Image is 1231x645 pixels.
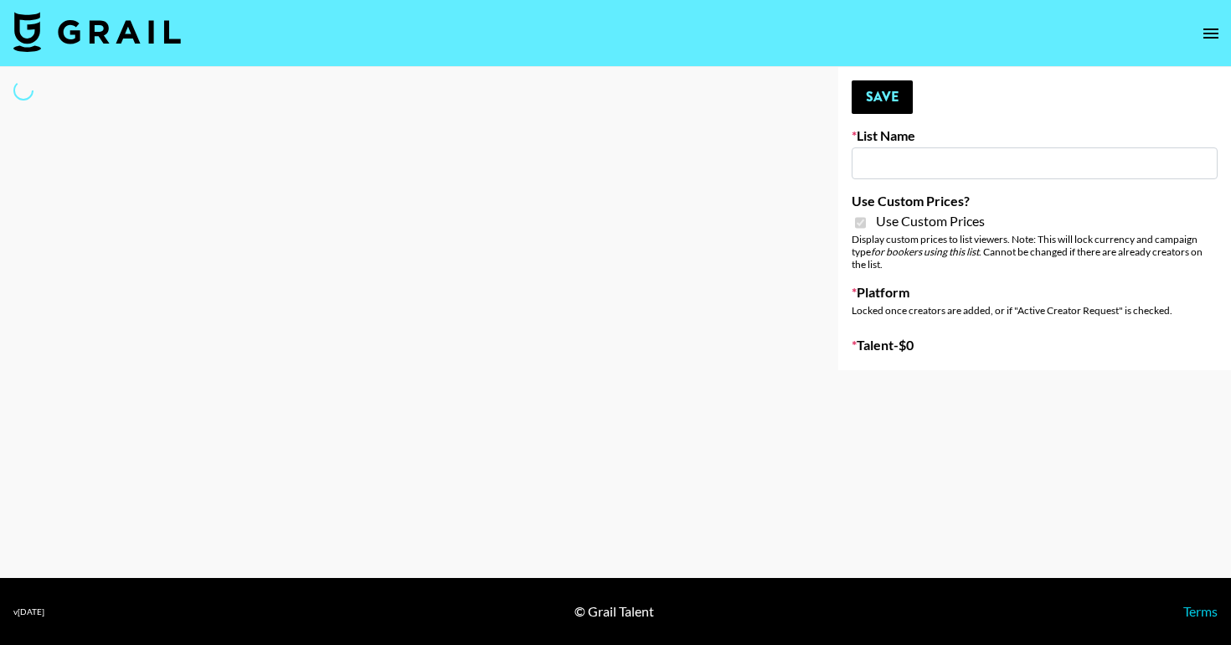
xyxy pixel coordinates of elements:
[852,127,1218,144] label: List Name
[871,245,979,258] em: for bookers using this list
[876,213,985,230] span: Use Custom Prices
[574,603,654,620] div: © Grail Talent
[852,233,1218,271] div: Display custom prices to list viewers. Note: This will lock currency and campaign type . Cannot b...
[852,193,1218,209] label: Use Custom Prices?
[852,337,1218,353] label: Talent - $ 0
[1183,603,1218,619] a: Terms
[13,12,181,52] img: Grail Talent
[852,284,1218,301] label: Platform
[1194,17,1228,50] button: open drawer
[13,606,44,617] div: v [DATE]
[852,304,1218,317] div: Locked once creators are added, or if "Active Creator Request" is checked.
[852,80,913,114] button: Save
